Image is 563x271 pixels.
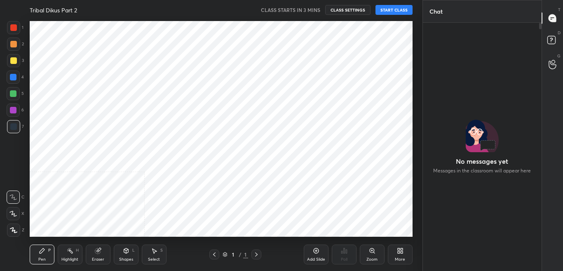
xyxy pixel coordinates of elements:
div: Highlight [61,257,78,262]
div: More [395,257,405,262]
div: Pen [38,257,46,262]
div: / [239,252,242,257]
div: 1 [7,21,23,34]
button: START CLASS [375,5,413,15]
div: Add Slide [307,257,325,262]
p: G [557,53,561,59]
div: 5 [7,87,24,100]
div: C [7,191,24,204]
div: 7 [7,120,24,133]
div: X [7,207,24,220]
div: 3 [7,54,24,67]
div: 1 [229,252,237,257]
div: 4 [7,71,24,84]
div: Select [148,257,160,262]
p: T [558,7,561,13]
div: 1 [243,251,248,258]
div: Eraser [92,257,104,262]
div: Zoom [366,257,378,262]
div: 2 [7,38,24,51]
div: Z [7,224,24,237]
p: D [558,30,561,36]
h5: CLASS STARTS IN 3 MINS [261,6,320,14]
button: CLASS SETTINGS [325,5,371,15]
div: P [48,248,51,252]
div: 6 [7,104,24,117]
h4: Tribal Dikus Part 2 [30,6,77,14]
div: L [132,248,135,252]
div: H [76,248,79,252]
div: Shapes [119,257,133,262]
p: Chat [423,0,449,22]
div: S [160,248,163,252]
